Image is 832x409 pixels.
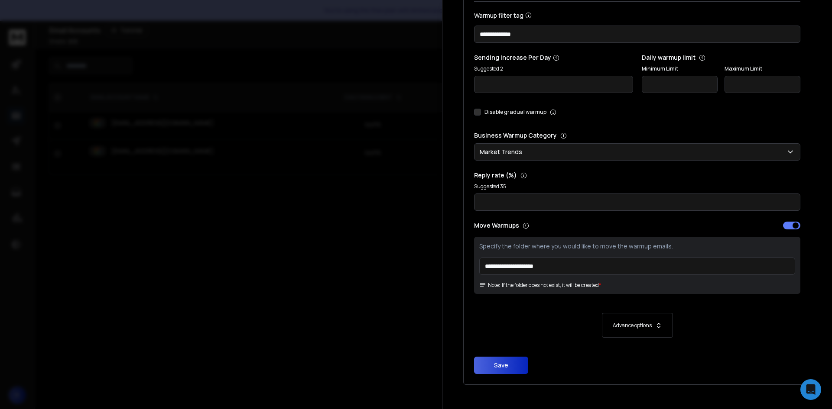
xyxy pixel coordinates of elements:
p: Specify the folder where you would like to move the warmup emails. [479,242,795,251]
p: Suggested 2 [474,65,633,72]
span: Note: [479,282,500,289]
label: Disable gradual warmup [484,109,546,116]
p: Market Trends [480,148,526,156]
p: Reply rate (%) [474,171,800,180]
label: Maximum Limit [725,65,800,72]
p: Advance options [613,322,652,329]
button: Save [474,357,528,374]
p: Suggested 35 [474,183,800,190]
p: If the folder does not exist, it will be created [502,282,599,289]
p: Business Warmup Category [474,131,800,140]
div: Open Intercom Messenger [800,379,821,400]
button: Advance options [483,313,792,338]
p: Sending Increase Per Day [474,53,633,62]
p: Daily warmup limit [642,53,801,62]
label: Warmup filter tag [474,12,800,19]
label: Minimum Limit [642,65,718,72]
p: Move Warmups [474,221,635,230]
